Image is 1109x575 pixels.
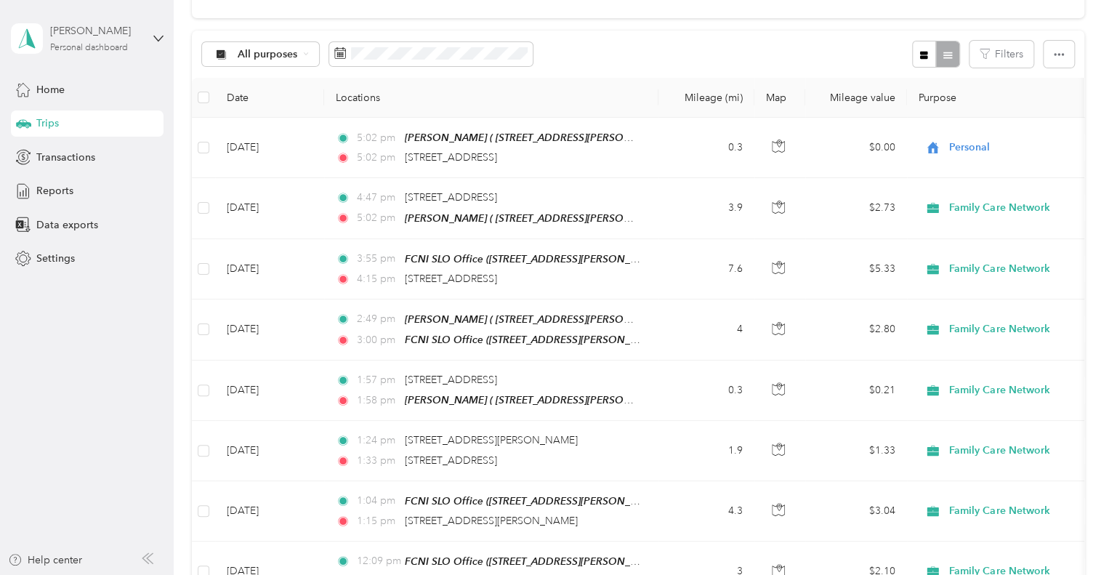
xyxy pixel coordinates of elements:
span: [STREET_ADDRESS] [405,454,497,467]
span: Family Care Network [949,443,1082,459]
td: 3.9 [658,178,754,238]
span: Home [36,82,65,97]
span: 5:02 pm [356,210,398,226]
iframe: Everlance-gr Chat Button Frame [1028,494,1109,575]
th: Mileage (mi) [658,78,754,118]
span: [STREET_ADDRESS] [405,374,497,386]
span: 1:58 pm [356,393,398,409]
span: 1:04 pm [356,493,398,509]
span: [PERSON_NAME] ( [STREET_ADDRESS][PERSON_NAME]) [405,132,672,144]
td: [DATE] [215,421,324,480]
span: 4:15 pm [356,271,398,287]
div: [PERSON_NAME] [50,23,141,39]
td: $2.80 [805,299,907,361]
td: $0.00 [805,118,907,178]
span: Family Care Network [949,321,1082,337]
td: [DATE] [215,361,324,421]
span: [STREET_ADDRESS] [405,151,497,164]
span: 4:47 pm [356,190,398,206]
span: [PERSON_NAME] ( [STREET_ADDRESS][PERSON_NAME]) [405,313,672,326]
button: Filters [969,41,1033,68]
span: Family Care Network [949,382,1082,398]
span: [PERSON_NAME] ( [STREET_ADDRESS][PERSON_NAME]) [405,212,672,225]
span: [STREET_ADDRESS][PERSON_NAME] [405,515,578,527]
td: 7.6 [658,239,754,299]
span: 1:57 pm [356,372,398,388]
span: 1:33 pm [356,453,398,469]
td: $3.04 [805,481,907,542]
span: 3:55 pm [356,251,398,267]
td: $0.21 [805,361,907,421]
td: 4.3 [658,481,754,542]
span: 5:02 pm [356,130,398,146]
span: FCNI SLO Office ([STREET_ADDRESS][PERSON_NAME][US_STATE]) [405,555,717,568]
td: [DATE] [215,481,324,542]
span: Family Care Network [949,261,1082,277]
td: [DATE] [215,299,324,361]
span: 2:49 pm [356,311,398,327]
span: 3:00 pm [356,332,398,348]
td: [DATE] [215,178,324,238]
td: 0.3 [658,361,754,421]
span: Transactions [36,150,95,165]
span: Data exports [36,217,98,233]
th: Mileage value [805,78,907,118]
span: Personal [949,140,1082,156]
span: FCNI SLO Office ([STREET_ADDRESS][PERSON_NAME][US_STATE]) [405,495,717,507]
span: [PERSON_NAME] ( [STREET_ADDRESS][PERSON_NAME]) [405,394,672,406]
th: Date [215,78,324,118]
span: Reports [36,183,73,198]
span: 1:24 pm [356,433,398,449]
td: $2.73 [805,178,907,238]
span: [STREET_ADDRESS] [405,273,497,285]
div: Personal dashboard [50,44,128,52]
span: All purposes [238,49,298,60]
th: Map [754,78,805,118]
span: [STREET_ADDRESS] [405,191,497,204]
th: Locations [324,78,658,118]
td: 4 [658,299,754,361]
span: [STREET_ADDRESS][PERSON_NAME] [405,434,578,446]
td: 1.9 [658,421,754,480]
span: FCNI SLO Office ([STREET_ADDRESS][PERSON_NAME][US_STATE]) [405,334,717,346]
span: Family Care Network [949,503,1082,519]
span: FCNI SLO Office ([STREET_ADDRESS][PERSON_NAME][US_STATE]) [405,253,717,265]
span: 5:02 pm [356,150,398,166]
span: Family Care Network [949,200,1082,216]
span: 12:09 pm [356,553,398,569]
span: Settings [36,251,75,266]
span: Trips [36,116,59,131]
td: $1.33 [805,421,907,480]
td: $5.33 [805,239,907,299]
td: [DATE] [215,118,324,178]
td: 0.3 [658,118,754,178]
span: 1:15 pm [356,513,398,529]
td: [DATE] [215,239,324,299]
button: Help center [8,552,82,568]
